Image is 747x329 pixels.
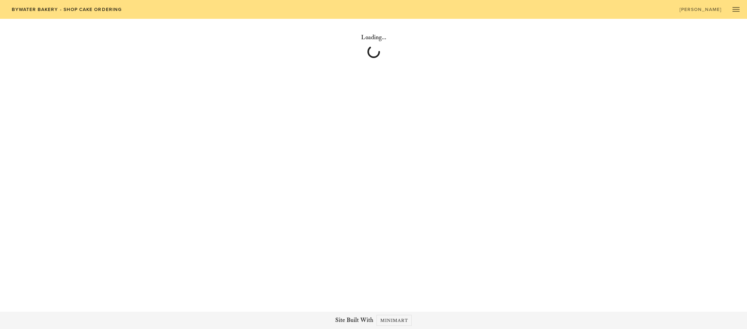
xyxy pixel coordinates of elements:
a: Bywater Bakery - Shop Cake Ordering [6,4,127,15]
span: Bywater Bakery - Shop Cake Ordering [11,7,122,12]
a: [PERSON_NAME] [674,4,727,15]
span: [PERSON_NAME] [679,7,722,12]
a: Minimart [376,315,412,326]
span: Site Built With [335,316,373,325]
span: Minimart [380,318,409,324]
h4: Loading... [38,33,709,42]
